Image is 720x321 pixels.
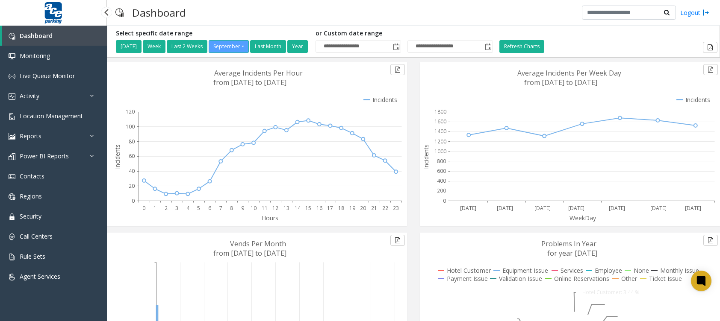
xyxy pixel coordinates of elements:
[113,144,121,169] text: Incidents
[360,204,366,212] text: 20
[20,72,75,80] span: Live Queue Monitor
[547,248,597,258] text: for year [DATE]
[129,167,135,175] text: 40
[20,112,83,120] span: Location Management
[129,152,135,160] text: 60
[175,204,178,212] text: 3
[20,192,42,200] span: Regions
[167,40,207,53] button: Last 2 Weeks
[208,204,211,212] text: 6
[132,197,135,204] text: 0
[680,8,709,17] a: Logout
[214,68,303,78] text: Average Incidents Per Hour
[20,232,53,240] span: Call Centers
[371,204,377,212] text: 21
[115,2,124,23] img: pageIcon
[434,128,446,135] text: 1400
[382,204,388,212] text: 22
[434,148,446,155] text: 1000
[434,138,446,145] text: 1200
[517,68,621,78] text: Average Incidents Per Week Day
[20,212,41,220] span: Security
[9,33,15,40] img: 'icon'
[568,204,584,212] text: [DATE]
[129,138,135,145] text: 80
[20,252,45,260] span: Rule Sets
[2,26,107,46] a: Dashboard
[499,40,544,53] button: Refresh Charts
[570,214,596,222] text: WeekDay
[703,235,718,246] button: Export to pdf
[437,177,446,184] text: 400
[703,42,717,53] button: Export to pdf
[262,214,278,222] text: Hours
[142,204,145,212] text: 0
[272,204,278,212] text: 12
[9,254,15,260] img: 'icon'
[422,144,430,169] text: Incidents
[128,2,190,23] h3: Dashboard
[437,167,446,175] text: 600
[126,123,135,130] text: 100
[391,41,401,53] span: Toggle popup
[9,173,15,180] img: 'icon'
[230,204,233,212] text: 8
[9,213,15,220] img: 'icon'
[338,204,344,212] text: 18
[241,204,244,212] text: 9
[20,52,50,60] span: Monitoring
[143,40,165,53] button: Week
[497,204,513,212] text: [DATE]
[703,64,718,75] button: Export to pdf
[9,73,15,80] img: 'icon'
[197,204,200,212] text: 5
[437,187,446,194] text: 200
[650,204,667,212] text: [DATE]
[126,108,135,115] text: 120
[524,78,597,87] text: from [DATE] to [DATE]
[20,32,53,40] span: Dashboard
[9,133,15,140] img: 'icon'
[295,204,301,212] text: 14
[209,40,249,53] button: September
[186,204,190,212] text: 4
[20,152,69,160] span: Power BI Reports
[305,204,311,212] text: 15
[20,272,60,280] span: Agent Services
[251,204,257,212] text: 10
[349,204,355,212] text: 19
[582,289,640,296] text: Hotel Customer: 3.44 %
[685,204,701,212] text: [DATE]
[287,40,308,53] button: Year
[316,204,322,212] text: 16
[460,204,476,212] text: [DATE]
[262,204,268,212] text: 11
[9,93,15,100] img: 'icon'
[702,8,709,17] img: logout
[230,239,286,248] text: Vends Per Month
[20,92,39,100] span: Activity
[213,248,286,258] text: from [DATE] to [DATE]
[390,235,405,246] button: Export to pdf
[434,118,446,125] text: 1600
[129,182,135,190] text: 20
[283,204,289,212] text: 13
[534,204,551,212] text: [DATE]
[9,193,15,200] img: 'icon'
[390,64,405,75] button: Export to pdf
[165,204,168,212] text: 2
[20,132,41,140] span: Reports
[9,53,15,60] img: 'icon'
[437,158,446,165] text: 800
[9,233,15,240] img: 'icon'
[434,108,446,115] text: 1800
[116,40,142,53] button: [DATE]
[250,40,286,53] button: Last Month
[20,172,44,180] span: Contacts
[316,30,493,37] h5: or Custom date range
[9,113,15,120] img: 'icon'
[393,204,399,212] text: 23
[609,204,625,212] text: [DATE]
[9,153,15,160] img: 'icon'
[219,204,222,212] text: 7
